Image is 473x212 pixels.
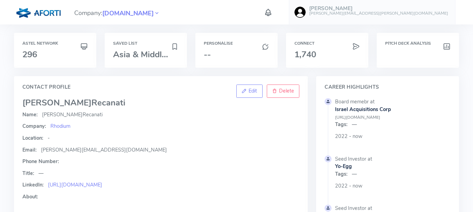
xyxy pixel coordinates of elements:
[83,111,103,118] span: Recanati
[204,41,269,46] h6: Personalise
[204,49,211,60] span: --
[22,111,300,119] p: [PERSON_NAME]
[91,97,125,108] span: Recanati
[22,158,59,165] span: Phone Number:
[294,49,316,60] span: 1,740
[102,9,154,18] span: [DOMAIN_NAME]
[22,85,300,90] h4: Contact Profile
[294,7,306,18] img: user-image
[335,98,447,128] div: Board memebr at
[335,121,348,128] span: Tags:
[309,11,448,16] h6: [PERSON_NAME][EMAIL_ADDRESS][PERSON_NAME][DOMAIN_NAME]
[102,9,154,17] a: [DOMAIN_NAME]
[385,41,451,46] h6: Pitch Deck Analysis
[22,146,37,153] span: Email:
[335,121,447,129] p: —
[335,163,447,170] a: Yo-Egg
[41,146,167,153] span: [PERSON_NAME][EMAIL_ADDRESS][DOMAIN_NAME]
[74,6,160,19] span: Company:
[335,155,447,178] div: Seed Investor at
[335,106,447,114] a: Israel Acquisitions Corp
[22,41,88,46] h6: Astel Network
[335,170,447,178] p: —
[22,193,38,200] span: About:
[249,87,257,94] span: Edit
[267,85,300,98] a: Delete
[335,155,447,205] div: 2022 - now
[325,85,451,90] h4: Career Highlights
[113,41,179,46] h6: Saved List
[335,170,348,177] span: Tags:
[50,123,70,130] a: Rhodium
[22,123,46,130] span: Company:
[22,134,43,141] span: Location:
[294,41,360,46] h6: Connect
[22,49,37,60] span: 296
[48,181,102,188] a: [URL][DOMAIN_NAME]
[22,170,34,177] span: Title:
[22,170,300,177] p: —
[335,115,380,120] span: [URL][DOMAIN_NAME]
[113,49,168,60] span: Asia & Middl...
[309,6,448,12] h5: [PERSON_NAME]
[22,98,300,107] h3: [PERSON_NAME]
[279,87,294,94] span: Delete
[335,98,447,155] div: 2022 - now
[236,85,263,98] a: Edit
[48,134,50,141] span: -
[22,181,44,188] span: LinkedIn:
[22,111,38,118] span: Name:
